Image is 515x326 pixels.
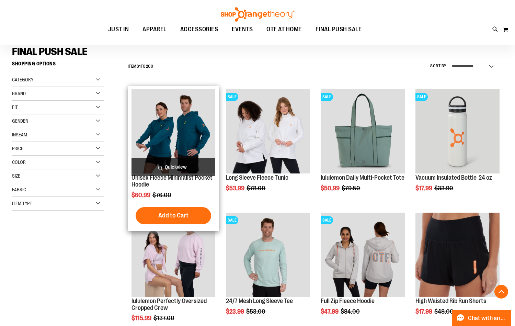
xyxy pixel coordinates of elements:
span: $17.99 [415,308,433,315]
h2: Items to [128,61,153,72]
span: Inseam [12,132,27,137]
span: $53.00 [246,308,266,315]
span: ACCESSORIES [180,22,218,37]
span: $48.00 [434,308,455,315]
span: Gender [12,118,28,124]
span: SALE [321,216,333,224]
a: High Waisted Rib Run Shorts [415,297,486,304]
span: OTF AT HOME [266,22,302,37]
span: Price [12,146,23,151]
a: lululemon Daily Multi-Pocket Tote [321,174,404,181]
a: Product image for Fleece Long SleeveSALE [226,89,310,175]
span: $78.00 [247,185,266,192]
a: lululemon Perfectly Oversized Cropped Crew [131,297,207,311]
span: SALE [415,93,428,101]
img: Main Image of 1457091 [321,213,405,297]
span: $47.99 [321,308,340,315]
a: Main Image of 1457095SALE [226,213,310,298]
span: EVENTS [232,22,253,37]
a: Vacuum Insulated Bottle 24 ozSALE [415,89,500,175]
span: $84.00 [341,308,361,315]
a: Main Image of 1457091SALE [321,213,405,298]
span: SALE [226,216,238,224]
a: High Waisted Rib Run Shorts [415,213,500,298]
span: Fabric [12,187,26,192]
a: Vacuum Insulated Bottle 24 oz [415,174,492,181]
a: 24/7 Mesh Long Sleeve Tee [226,297,293,304]
span: $79.50 [342,185,361,192]
span: Size [12,173,20,179]
span: $60.99 [131,192,151,199]
img: Unisex Fleece Minimalist Pocket Hoodie [131,89,216,173]
button: Add to Cart [136,207,211,224]
img: Main Image of 1457095 [226,213,310,297]
span: SALE [321,93,333,101]
span: APPAREL [142,22,167,37]
img: High Waisted Rib Run Shorts [415,213,500,297]
div: product [412,86,503,209]
a: Unisex Fleece Minimalist Pocket Hoodie [131,174,213,188]
span: Color [12,159,26,165]
div: product [317,86,408,209]
span: $33.90 [434,185,454,192]
span: JUST IN [108,22,129,37]
span: $76.00 [152,192,172,199]
span: $115.99 [131,315,152,322]
span: FINAL PUSH SALE [316,22,362,37]
a: lululemon Daily Multi-Pocket ToteSALE [321,89,405,175]
button: Chat with an Expert [452,310,511,326]
span: $53.99 [226,185,245,192]
img: lululemon Daily Multi-Pocket Tote [321,89,405,173]
img: Vacuum Insulated Bottle 24 oz [415,89,500,173]
span: $137.00 [153,315,175,322]
span: Item Type [12,201,32,206]
span: Category [12,77,33,82]
button: Back To Top [494,285,508,299]
span: Add to Cart [158,212,188,219]
a: Full Zip Fleece Hoodie [321,297,375,304]
span: SALE [226,93,238,101]
a: Long Sleeve Fleece Tunic [226,174,288,181]
a: Unisex Fleece Minimalist Pocket Hoodie [131,89,216,175]
span: Fit [12,104,18,110]
span: FINAL PUSH SALE [12,46,88,57]
label: Sort By [430,63,447,69]
span: Brand [12,91,26,96]
img: Shop Orangetheory [220,7,295,22]
span: Chat with an Expert [468,315,507,322]
span: 1 [139,64,141,69]
img: lululemon Perfectly Oversized Cropped Crew [131,213,216,297]
a: Quickview [131,158,216,176]
span: 200 [146,64,153,69]
span: $23.99 [226,308,245,315]
img: Product image for Fleece Long Sleeve [226,89,310,173]
span: $50.99 [321,185,341,192]
div: product [128,86,219,231]
a: lululemon Perfectly Oversized Cropped CrewSALE [131,213,216,298]
div: product [222,86,313,209]
span: $17.99 [415,185,433,192]
strong: Shopping Options [12,58,104,73]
